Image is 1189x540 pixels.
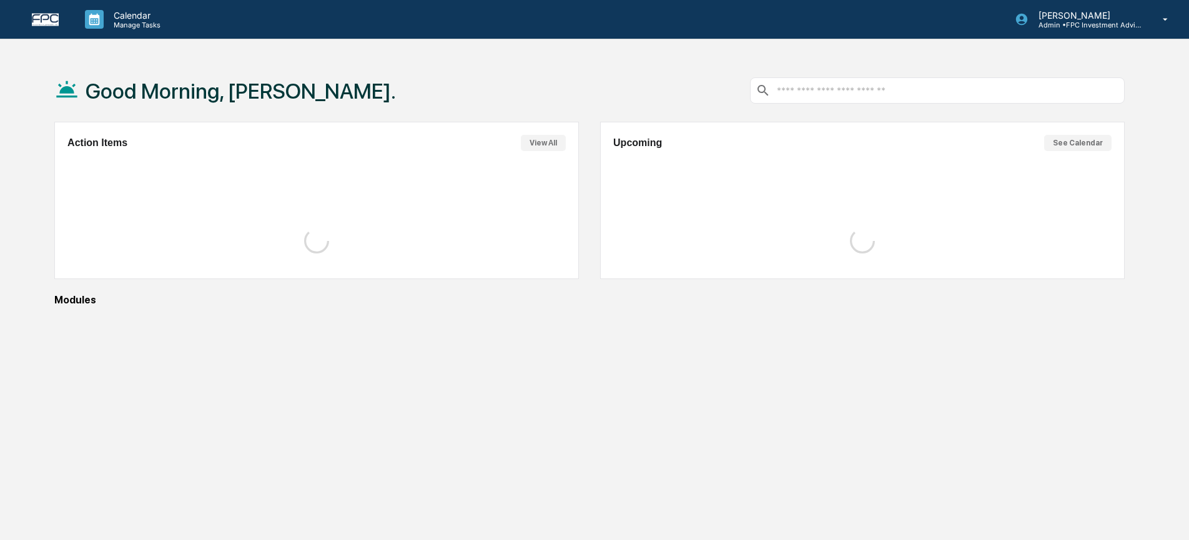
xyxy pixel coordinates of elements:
[521,135,566,151] button: View All
[67,137,127,149] h2: Action Items
[1044,135,1112,151] button: See Calendar
[30,12,60,27] img: logo
[1029,21,1145,29] p: Admin • FPC Investment Advisory
[104,10,167,21] p: Calendar
[86,79,396,104] h1: Good Morning, [PERSON_NAME].
[613,137,662,149] h2: Upcoming
[104,21,167,29] p: Manage Tasks
[1029,10,1145,21] p: [PERSON_NAME]
[54,294,1125,306] div: Modules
